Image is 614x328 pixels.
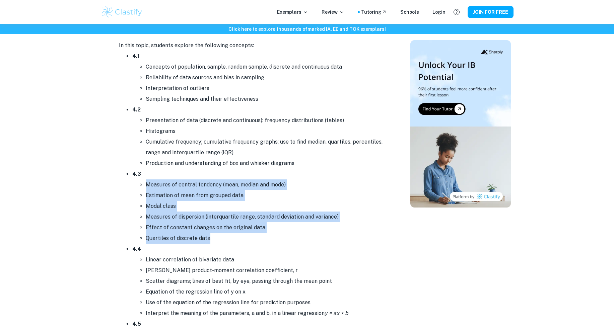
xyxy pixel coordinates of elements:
li: Presentation of data (discrete and continuous): frequency distributions (tables) [146,115,387,126]
li: Effect of constant changes on the original data [146,222,387,233]
button: Help and Feedback [451,6,462,18]
li: Measures of central tendency (mean, median and mode) [146,179,387,190]
img: Thumbnail [410,40,511,208]
li: Interpret the meaning of the parameters, a and b, in a linear regression [146,308,387,319]
a: Schools [400,8,419,16]
li: Production and understanding of box and whisker diagrams [146,158,387,169]
button: JOIN FOR FREE [468,6,514,18]
li: Estimation of mean from grouped data [146,190,387,201]
strong: 4.5 [132,321,141,327]
strong: 4.4 [132,246,141,252]
li: Equation of the regression line of y on x [146,286,387,297]
p: Exemplars [277,8,308,16]
strong: 4.1 [132,53,140,59]
li: Quartiles of discrete data [146,233,387,244]
i: y = ax + b [325,310,348,316]
a: Tutoring [361,8,387,16]
li: Interpretation of outliers [146,83,387,94]
strong: 4.2 [132,106,141,113]
li: [PERSON_NAME] product-moment correlation coefficient, r [146,265,387,276]
img: Clastify logo [101,5,143,19]
li: Linear correlation of bivariate data [146,254,387,265]
li: Reliability of data sources and bias in sampling [146,72,387,83]
li: Use of the equation of the regression line for prediction purposes [146,297,387,308]
li: Measures of dispersion (interquartile range, standard deviation and variance) [146,212,387,222]
p: In this topic, students explore the following concepts: [119,40,387,51]
p: Review [322,8,344,16]
strong: 4.3 [132,171,141,177]
li: Histograms [146,126,387,137]
li: Modal class [146,201,387,212]
li: Cumulative frequency; cumulative frequency graphs; use to find median, quartiles, percentiles, ra... [146,137,387,158]
li: Sampling techniques and their effectiveness [146,94,387,104]
li: Scatter diagrams; lines of best fit, by eye, passing through the mean point [146,276,387,286]
h6: Click here to explore thousands of marked IA, EE and TOK exemplars ! [1,25,613,33]
a: Login [432,8,446,16]
li: Concepts of population, sample, random sample, discrete and continuous data [146,62,387,72]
